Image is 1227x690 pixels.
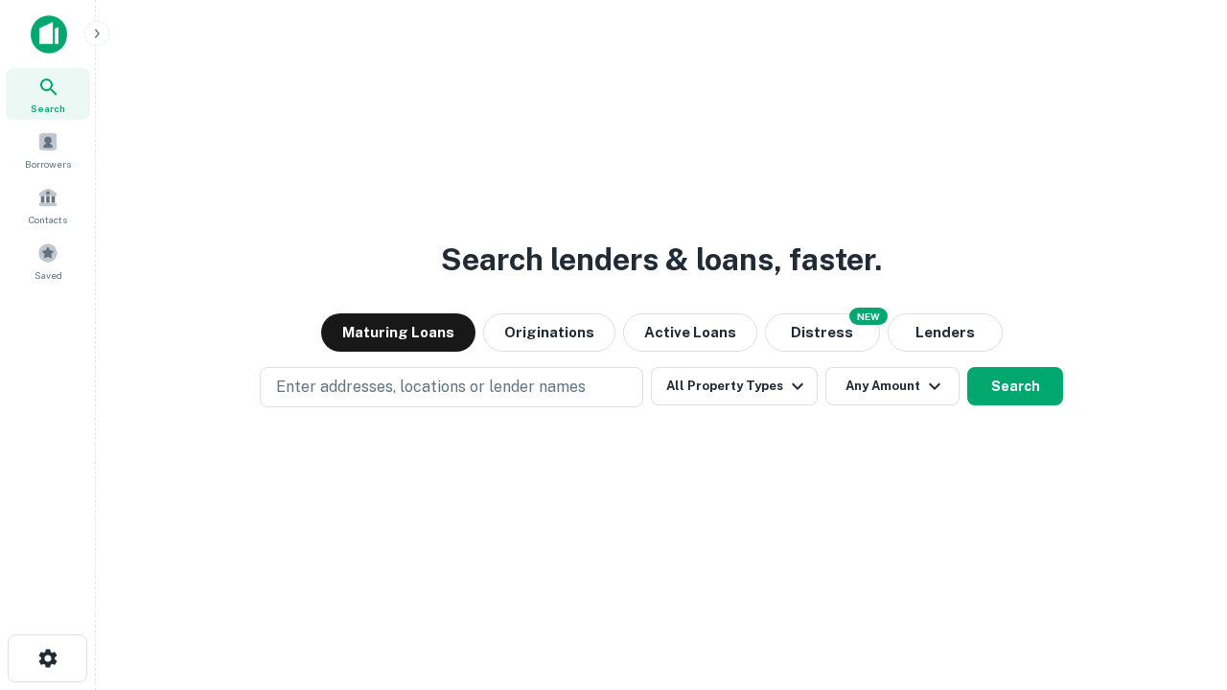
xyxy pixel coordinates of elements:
[765,313,880,352] button: Search distressed loans with lien and other non-mortgage details.
[623,313,757,352] button: Active Loans
[35,267,62,283] span: Saved
[25,156,71,172] span: Borrowers
[276,376,586,399] p: Enter addresses, locations or lender names
[6,235,90,287] a: Saved
[6,179,90,231] a: Contacts
[260,367,643,407] button: Enter addresses, locations or lender names
[321,313,475,352] button: Maturing Loans
[29,212,67,227] span: Contacts
[849,308,888,325] div: NEW
[1131,537,1227,629] iframe: Chat Widget
[441,237,882,283] h3: Search lenders & loans, faster.
[31,15,67,54] img: capitalize-icon.png
[825,367,960,405] button: Any Amount
[967,367,1063,405] button: Search
[483,313,615,352] button: Originations
[6,68,90,120] a: Search
[6,124,90,175] a: Borrowers
[651,367,818,405] button: All Property Types
[888,313,1003,352] button: Lenders
[31,101,65,116] span: Search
